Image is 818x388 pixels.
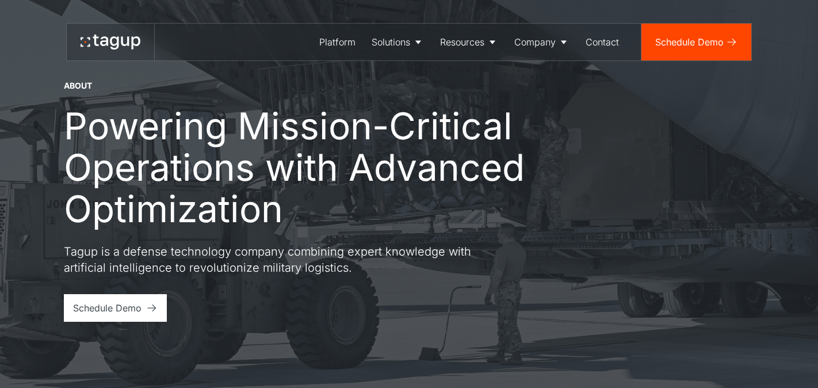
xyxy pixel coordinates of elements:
[372,35,410,49] div: Solutions
[73,301,142,315] div: Schedule Demo
[319,35,356,49] div: Platform
[655,35,724,49] div: Schedule Demo
[641,24,751,60] a: Schedule Demo
[64,80,92,92] div: About
[311,24,364,60] a: Platform
[64,244,478,276] p: Tagup is a defense technology company combining expert knowledge with artificial intelligence to ...
[578,24,627,60] a: Contact
[514,35,556,49] div: Company
[440,35,484,49] div: Resources
[364,24,432,60] a: Solutions
[586,35,619,49] div: Contact
[64,294,167,322] a: Schedule Demo
[64,105,547,230] h1: Powering Mission-Critical Operations with Advanced Optimization
[506,24,578,60] a: Company
[432,24,506,60] a: Resources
